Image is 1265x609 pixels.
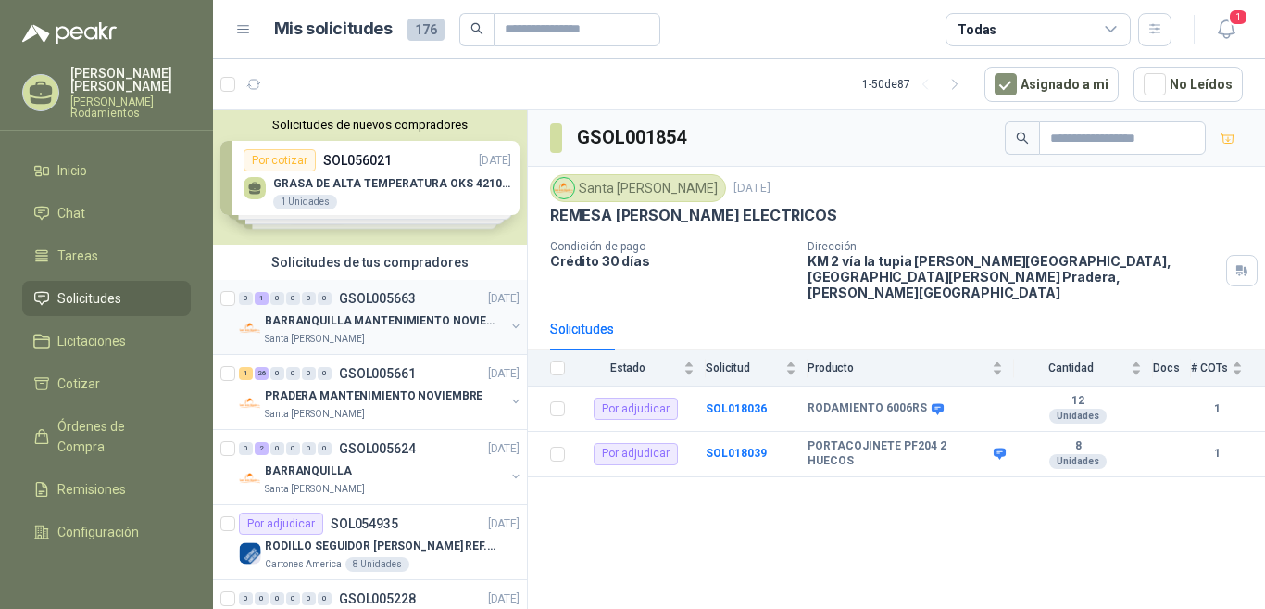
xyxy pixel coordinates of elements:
div: 0 [255,592,269,605]
div: 0 [318,367,332,380]
p: Santa [PERSON_NAME] [265,407,365,422]
div: 0 [270,442,284,455]
img: Logo peakr [22,22,117,44]
div: 8 Unidades [345,557,409,572]
p: Condición de pago [550,240,793,253]
div: 1 - 50 de 87 [862,70,970,99]
div: Unidades [1049,409,1107,424]
p: [DATE] [488,365,520,383]
th: # COTs [1191,350,1265,387]
div: 0 [286,292,300,305]
div: Todas [958,19,996,40]
a: 1 26 0 0 0 0 GSOL005661[DATE] Company LogoPRADERA MANTENIMIENTO NOVIEMBRESanta [PERSON_NAME] [239,362,523,422]
div: 0 [239,292,253,305]
div: 0 [270,592,284,605]
a: Configuración [22,514,191,550]
a: SOL018036 [706,402,767,415]
div: 0 [286,592,300,605]
span: Órdenes de Compra [57,416,173,457]
div: 0 [318,592,332,605]
div: Solicitudes de tus compradores [213,245,527,280]
p: GSOL005661 [339,367,416,380]
span: Licitaciones [57,331,126,351]
p: BARRANQUILLA MANTENIMIENTO NOVIEMBRE [265,312,495,330]
span: Cantidad [1014,362,1127,374]
button: 1 [1209,13,1243,46]
p: Crédito 30 días [550,253,793,269]
b: RODAMIENTO 6006RS [808,401,927,416]
p: Santa [PERSON_NAME] [265,482,365,497]
div: 0 [302,292,316,305]
p: SOL054935 [331,517,398,530]
th: Estado [576,350,706,387]
a: Solicitudes [22,281,191,316]
a: Órdenes de Compra [22,409,191,464]
th: Solicitud [706,350,808,387]
b: 12 [1014,394,1142,409]
p: [DATE] [488,290,520,308]
span: Tareas [57,246,98,266]
div: 0 [239,442,253,455]
button: Asignado a mi [984,67,1119,102]
span: Producto [808,362,988,374]
div: Por adjudicar [239,513,323,535]
div: 0 [286,367,300,380]
a: Chat [22,196,191,231]
span: search [1016,132,1029,145]
span: search [470,22,483,35]
a: 0 2 0 0 0 0 GSOL005624[DATE] Company LogoBARRANQUILLASanta [PERSON_NAME] [239,438,523,497]
div: 2 [255,442,269,455]
p: Dirección [808,240,1219,253]
h1: Mis solicitudes [274,16,393,43]
div: 26 [255,367,269,380]
p: [DATE] [733,180,770,197]
img: Company Logo [239,317,261,339]
img: Company Logo [239,392,261,414]
span: Solicitudes [57,288,121,309]
div: 0 [302,367,316,380]
div: Solicitudes de nuevos compradoresPor cotizarSOL056021[DATE] GRASA DE ALTA TEMPERATURA OKS 4210 X ... [213,110,527,245]
div: 0 [318,292,332,305]
div: 1 [255,292,269,305]
img: Company Logo [239,467,261,489]
span: Configuración [57,522,139,542]
a: Cotizar [22,366,191,401]
img: Company Logo [554,178,574,198]
span: Chat [57,203,85,223]
div: 0 [318,442,332,455]
b: PORTACOJINETE PF204 2 HUECOS [808,439,989,468]
div: Por adjudicar [594,443,678,465]
div: Por adjudicar [594,398,678,420]
b: 8 [1014,439,1142,454]
a: 0 1 0 0 0 0 GSOL005663[DATE] Company LogoBARRANQUILLA MANTENIMIENTO NOVIEMBRESanta [PERSON_NAME] [239,287,523,347]
th: Docs [1153,350,1191,387]
p: [PERSON_NAME] Rodamientos [70,96,191,119]
th: Cantidad [1014,350,1153,387]
a: Licitaciones [22,324,191,359]
span: Remisiones [57,479,126,500]
b: 1 [1191,445,1243,463]
p: PRADERA MANTENIMIENTO NOVIEMBRE [265,387,482,405]
a: Manuales y ayuda [22,557,191,592]
a: Inicio [22,153,191,188]
div: Unidades [1049,454,1107,469]
a: SOL018039 [706,447,767,460]
span: Inicio [57,160,87,181]
p: [PERSON_NAME] [PERSON_NAME] [70,67,191,93]
img: Company Logo [239,542,261,565]
p: BARRANQUILLA [265,463,352,480]
div: Santa [PERSON_NAME] [550,174,726,202]
button: No Leídos [1133,67,1243,102]
h3: GSOL001854 [577,123,689,152]
p: [DATE] [488,515,520,533]
p: KM 2 vía la tupia [PERSON_NAME][GEOGRAPHIC_DATA], [GEOGRAPHIC_DATA][PERSON_NAME] Pradera , [PERSO... [808,253,1219,300]
div: Solicitudes [550,319,614,339]
p: Santa [PERSON_NAME] [265,332,365,347]
b: 1 [1191,400,1243,418]
p: REMESA [PERSON_NAME] ELECTRICOS [550,206,836,225]
button: Solicitudes de nuevos compradores [220,118,520,132]
div: 0 [302,592,316,605]
span: 176 [407,19,445,41]
div: 0 [270,292,284,305]
a: Tareas [22,238,191,273]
